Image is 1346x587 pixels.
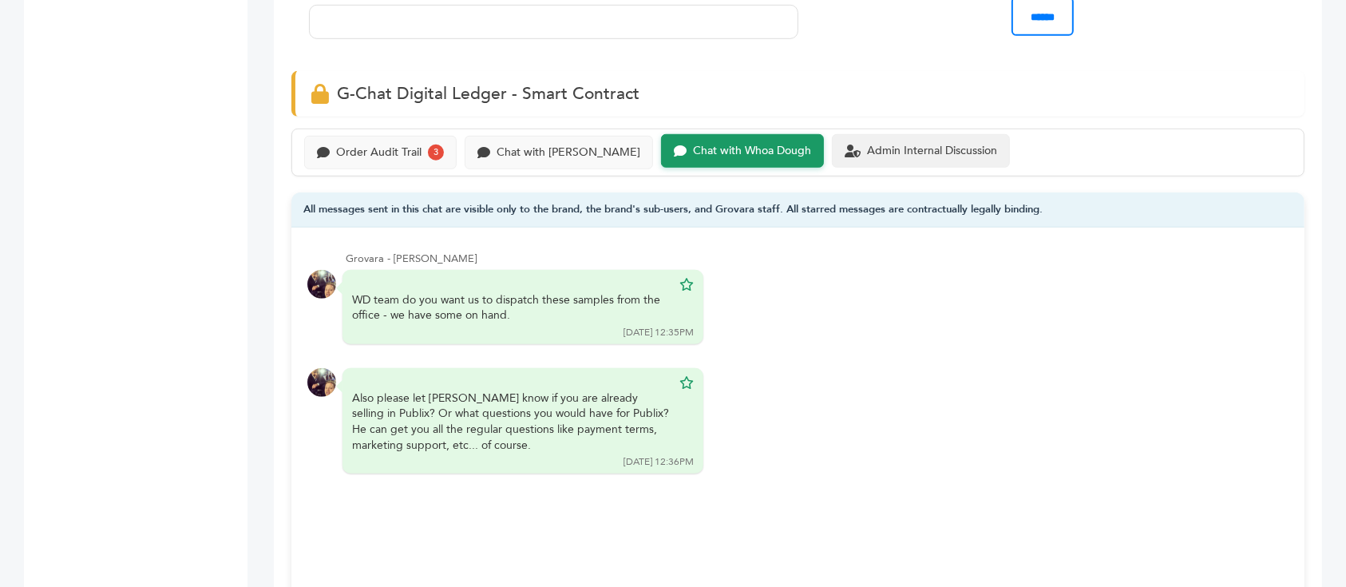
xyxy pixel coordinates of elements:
div: Order Audit Trail [336,146,422,160]
div: [DATE] 12:36PM [624,455,694,469]
div: WD team do you want us to dispatch these samples from the office - we have some on hand. [352,292,671,323]
div: Also please let [PERSON_NAME] know if you are already selling in Publix? Or what questions you wo... [352,391,671,453]
div: Chat with [PERSON_NAME] [497,146,640,160]
div: Admin Internal Discussion [867,145,997,158]
div: [DATE] 12:35PM [624,326,694,339]
div: 3 [428,145,444,161]
span: G-Chat Digital Ledger - Smart Contract [337,82,639,105]
div: Chat with Whoa Dough [693,145,811,158]
div: All messages sent in this chat are visible only to the brand, the brand's sub-users, and Grovara ... [291,192,1304,228]
div: Grovara - [PERSON_NAME] [346,252,1289,266]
